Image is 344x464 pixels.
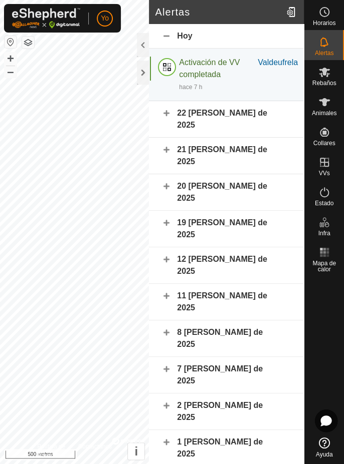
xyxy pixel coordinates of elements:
font: 20 [PERSON_NAME] de 2025 [177,182,267,202]
font: Estado [315,200,333,207]
font: 8 [PERSON_NAME] de 2025 [177,328,263,348]
a: Política de Privacidad [37,442,66,460]
font: – [7,65,14,78]
button: + [5,53,17,65]
font: Collares [313,140,335,147]
a: Contáctanos [78,442,112,460]
font: i [134,444,138,458]
font: 12 [PERSON_NAME] de 2025 [177,255,267,275]
font: Contáctanos [78,443,112,450]
font: VVs [318,170,329,177]
font: Animales [312,110,336,117]
font: Ayuda [316,451,333,458]
button: Capas del Mapa [22,37,34,49]
button: Restablecer mapa [5,36,17,48]
font: Alertas [155,7,190,18]
font: 1 [PERSON_NAME] de 2025 [177,437,263,458]
button: i [128,443,144,459]
a: Ayuda [304,433,344,461]
font: Rebaños [312,80,336,87]
font: 11 [PERSON_NAME] de 2025 [177,291,267,312]
font: Horarios [313,20,335,27]
font: 7 [PERSON_NAME] de 2025 [177,364,263,385]
font: Yo [101,14,109,22]
font: Valdeufrela [258,58,298,67]
font: Mapa de calor [312,260,336,273]
font: 22 [PERSON_NAME] de 2025 [177,109,267,129]
font: Infra [318,230,330,237]
font: 21 [PERSON_NAME] de 2025 [177,145,267,166]
font: hace 7 h [179,84,202,91]
font: 2 [PERSON_NAME] de 2025 [177,401,263,421]
font: Alertas [315,50,333,57]
font: 19 [PERSON_NAME] de 2025 [177,218,267,239]
button: – [5,66,17,78]
font: Política de Privacidad [37,443,65,459]
font: Activación de VV completada [179,58,240,79]
font: Hoy [177,32,192,40]
font: + [7,52,14,65]
img: Logotipo de Gallagher [12,8,80,29]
